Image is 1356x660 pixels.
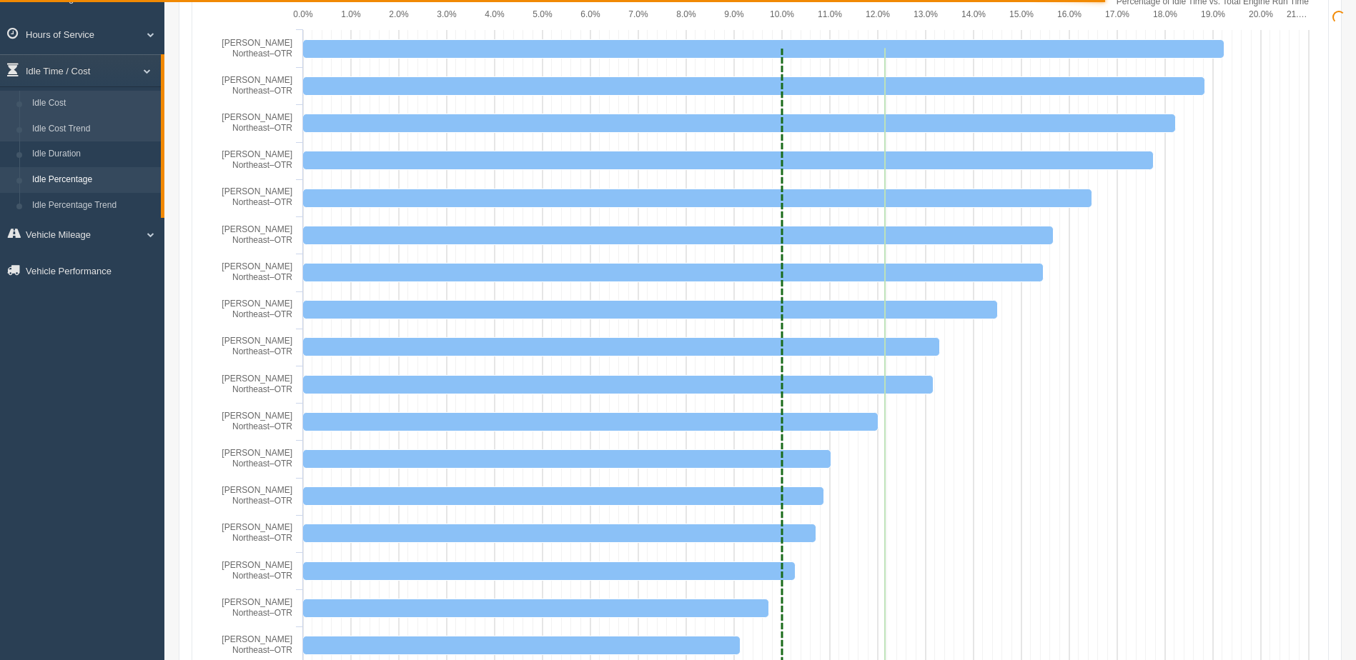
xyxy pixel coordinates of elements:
[232,197,292,207] tspan: Northeast–OTR
[1105,9,1129,19] text: 17.0%
[222,485,292,495] tspan: [PERSON_NAME]
[222,186,292,196] tspan: [PERSON_NAME]
[961,9,986,19] text: 14.0%
[437,9,457,19] text: 3.0%
[26,167,161,193] a: Idle Percentage
[222,634,292,644] tspan: [PERSON_NAME]
[914,9,938,19] text: 13.0%
[1249,9,1273,19] text: 20.0%
[232,608,292,618] tspan: Northeast–OTR
[232,272,292,282] tspan: Northeast–OTR
[389,9,409,19] text: 2.0%
[232,459,292,469] tspan: Northeast–OTR
[866,9,890,19] text: 12.0%
[580,9,600,19] text: 6.0%
[26,116,161,142] a: Idle Cost Trend
[222,560,292,570] tspan: [PERSON_NAME]
[222,448,292,458] tspan: [PERSON_NAME]
[222,149,292,159] tspan: [PERSON_NAME]
[293,9,313,19] text: 0.0%
[232,49,292,59] tspan: Northeast–OTR
[232,533,292,543] tspan: Northeast–OTR
[26,193,161,219] a: Idle Percentage Trend
[222,224,292,234] tspan: [PERSON_NAME]
[232,645,292,655] tspan: Northeast–OTR
[232,86,292,96] tspan: Northeast–OTR
[232,123,292,133] tspan: Northeast–OTR
[1287,9,1307,19] tspan: 21.…
[222,112,292,122] tspan: [PERSON_NAME]
[232,346,292,356] tspan: Northeast–OTR
[818,9,842,19] text: 11.0%
[770,9,794,19] text: 10.0%
[232,235,292,245] tspan: Northeast–OTR
[724,9,744,19] text: 9.0%
[628,9,648,19] text: 7.0%
[222,374,292,384] tspan: [PERSON_NAME]
[676,9,696,19] text: 8.0%
[485,9,505,19] text: 4.0%
[222,597,292,607] tspan: [PERSON_NAME]
[1057,9,1082,19] text: 16.0%
[232,309,292,319] tspan: Northeast–OTR
[232,571,292,581] tspan: Northeast–OTR
[26,91,161,116] a: Idle Cost
[1009,9,1034,19] text: 15.0%
[222,38,292,48] tspan: [PERSON_NAME]
[232,160,292,170] tspan: Northeast–OTR
[533,9,553,19] text: 5.0%
[222,299,292,309] tspan: [PERSON_NAME]
[222,336,292,346] tspan: [PERSON_NAME]
[232,496,292,506] tspan: Northeast–OTR
[232,421,292,431] tspan: Northeast–OTR
[222,522,292,532] tspan: [PERSON_NAME]
[222,411,292,421] tspan: [PERSON_NAME]
[26,141,161,167] a: Idle Duration
[1201,9,1225,19] text: 19.0%
[232,384,292,394] tspan: Northeast–OTR
[222,75,292,85] tspan: [PERSON_NAME]
[1153,9,1177,19] text: 18.0%
[341,9,361,19] text: 1.0%
[222,261,292,271] tspan: [PERSON_NAME]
